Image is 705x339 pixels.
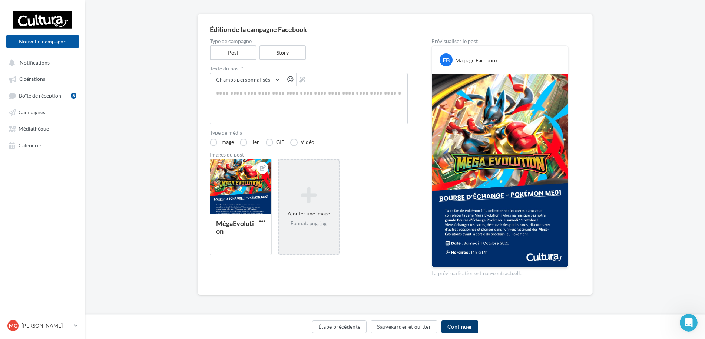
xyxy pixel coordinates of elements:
[19,126,49,132] span: Médiathèque
[4,56,78,69] button: Notifications
[19,109,45,115] span: Campagnes
[266,139,284,146] label: GIF
[210,66,408,71] label: Texte du post *
[4,72,81,85] a: Opérations
[20,59,50,66] span: Notifications
[19,142,43,148] span: Calendrier
[19,76,45,82] span: Opérations
[259,45,306,60] label: Story
[216,219,254,235] div: MégaEvolution
[4,89,81,102] a: Boîte de réception6
[19,92,61,99] span: Boîte de réception
[210,139,234,146] label: Image
[441,320,478,333] button: Continuer
[4,105,81,119] a: Campagnes
[210,39,408,44] label: Type de campagne
[71,93,76,99] div: 6
[371,320,437,333] button: Sauvegarder et quitter
[455,57,498,64] div: Ma page Facebook
[431,39,569,44] div: Prévisualiser le post
[680,314,698,332] iframe: Intercom live chat
[4,138,81,152] a: Calendrier
[9,322,17,329] span: MG
[21,322,71,329] p: [PERSON_NAME]
[210,45,256,60] label: Post
[4,122,81,135] a: Médiathèque
[240,139,260,146] label: Lien
[210,26,580,33] div: Édition de la campagne Facebook
[210,73,284,86] button: Champs personnalisés
[6,319,79,333] a: MG [PERSON_NAME]
[290,139,314,146] label: Vidéo
[440,53,453,66] div: FB
[6,35,79,48] button: Nouvelle campagne
[210,130,408,135] label: Type de média
[216,76,270,83] span: Champs personnalisés
[431,267,569,277] div: La prévisualisation est non-contractuelle
[210,152,408,157] div: Images du post
[312,320,367,333] button: Étape précédente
